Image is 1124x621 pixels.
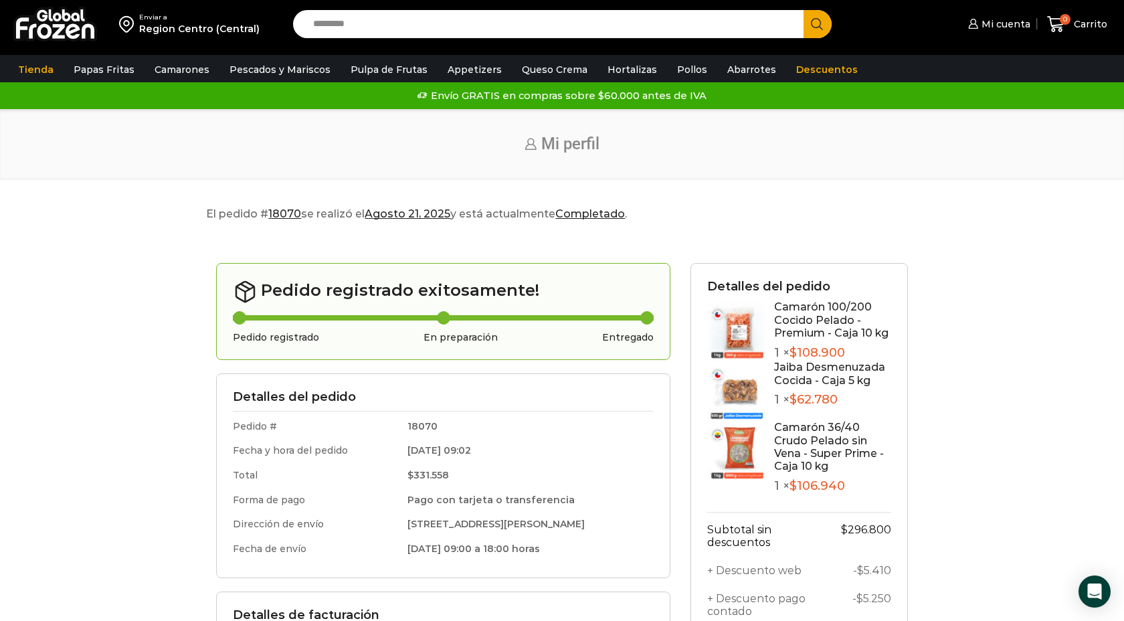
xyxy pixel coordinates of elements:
[401,537,654,561] td: [DATE] 09:00 a 18:00 horas
[555,207,625,220] mark: Completado
[233,390,654,405] h3: Detalles del pedido
[401,512,654,537] td: [STREET_ADDRESS][PERSON_NAME]
[841,523,848,536] span: $
[670,57,714,82] a: Pollos
[721,57,783,82] a: Abarrotes
[233,411,400,438] td: Pedido #
[233,512,400,537] td: Dirección de envío
[401,488,654,513] td: Pago con tarjeta o transferencia
[407,469,413,481] span: $
[11,57,60,82] a: Tienda
[857,564,864,577] span: $
[515,57,594,82] a: Queso Crema
[774,300,888,339] a: Camarón 100/200 Cocido Pelado - Premium - Caja 10 kg
[424,332,498,343] h3: En preparación
[789,392,838,407] bdi: 62.780
[407,469,449,481] bdi: 331.558
[541,135,599,153] span: Mi perfil
[233,280,654,304] h2: Pedido registrado exitosamente!
[774,346,891,361] p: 1 ×
[789,57,864,82] a: Descuentos
[602,332,654,343] h3: Entregado
[148,57,216,82] a: Camarones
[707,280,891,294] h3: Detalles del pedido
[789,345,845,360] bdi: 108.900
[789,478,845,493] bdi: 106.940
[1044,9,1111,40] a: 0 Carrito
[856,592,891,605] bdi: 5.250
[1070,17,1107,31] span: Carrito
[841,523,891,536] bdi: 296.800
[707,557,833,585] th: + Descuento web
[233,438,400,463] td: Fecha y hora del pedido
[857,564,891,577] bdi: 5.410
[139,13,260,22] div: Enviar a
[139,22,260,35] div: Region Centro (Central)
[233,332,319,343] h3: Pedido registrado
[774,421,884,472] a: Camarón 36/40 Crudo Pelado sin Vena - Super Prime - Caja 10 kg
[774,361,885,386] a: Jaiba Desmenuzada Cocida - Caja 5 kg
[344,57,434,82] a: Pulpa de Frutas
[233,463,400,488] td: Total
[978,17,1030,31] span: Mi cuenta
[707,512,833,556] th: Subtotal sin descuentos
[774,393,891,408] p: 1 ×
[268,207,301,220] mark: 18070
[601,57,664,82] a: Hortalizas
[401,411,654,438] td: 18070
[206,205,917,223] p: El pedido # se realizó el y está actualmente .
[833,557,891,585] td: -
[67,57,141,82] a: Papas Fritas
[1060,14,1070,25] span: 0
[233,537,400,561] td: Fecha de envío
[401,438,654,463] td: [DATE] 09:02
[789,345,797,360] span: $
[789,392,797,407] span: $
[804,10,832,38] button: Search button
[441,57,508,82] a: Appetizers
[856,592,863,605] span: $
[233,488,400,513] td: Forma de pago
[1079,575,1111,608] div: Open Intercom Messenger
[365,207,450,220] mark: Agosto 21, 2025
[119,13,139,35] img: address-field-icon.svg
[965,11,1030,37] a: Mi cuenta
[789,478,797,493] span: $
[223,57,337,82] a: Pescados y Mariscos
[774,479,891,494] p: 1 ×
